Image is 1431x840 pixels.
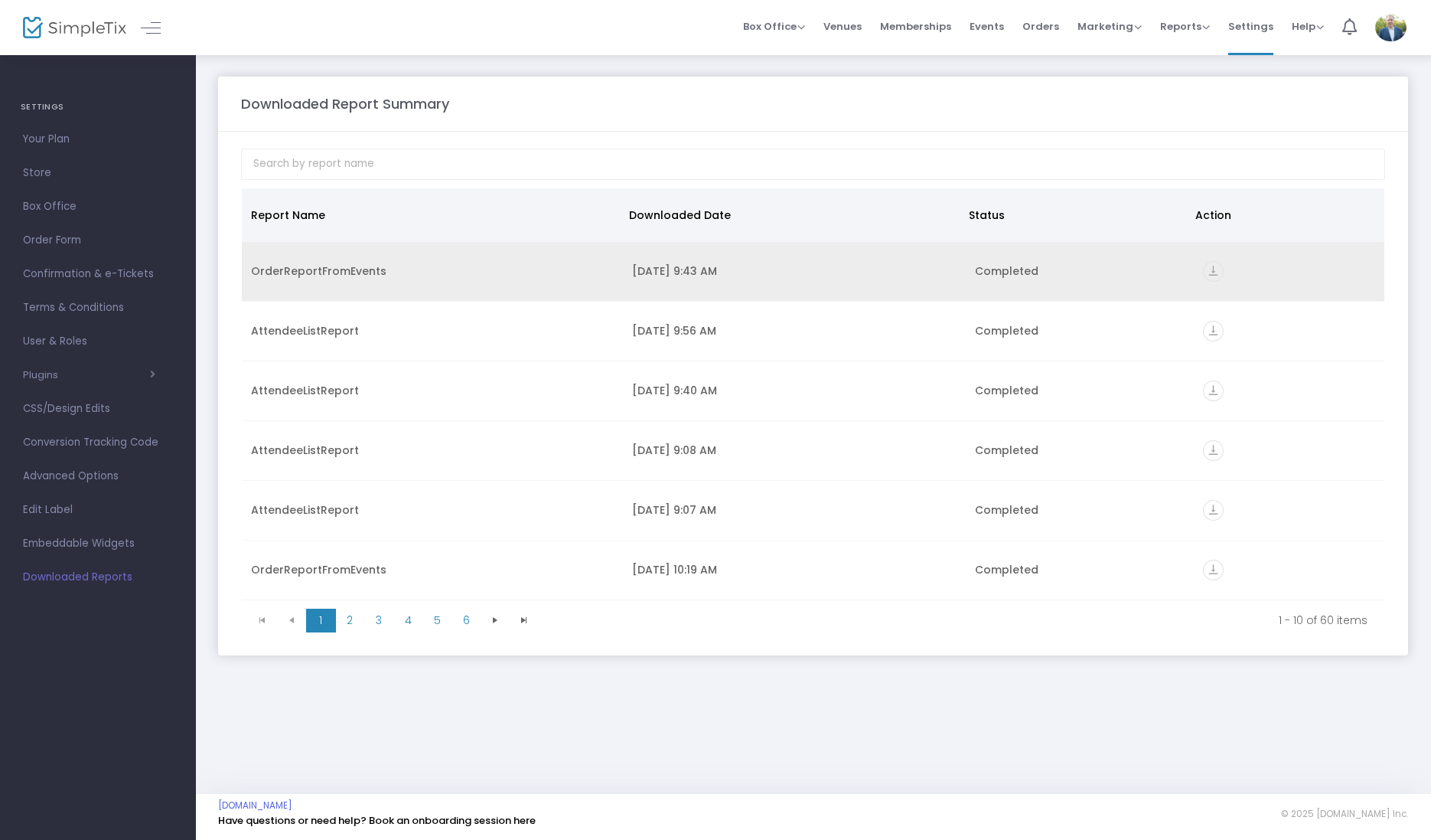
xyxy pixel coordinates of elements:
span: Settings [1228,7,1273,46]
span: Go to the next page [481,609,510,632]
m-panel-title: Downloaded Report Summary [241,93,449,114]
div: https://go.SimpleTix.com/n8ug8 [1203,560,1375,580]
span: Memberships [880,7,951,46]
div: https://go.SimpleTix.com/6ox34 [1203,321,1375,342]
a: vertical_align_bottom [1203,325,1224,341]
div: AttendeeListReport [251,443,614,458]
th: Action [1186,188,1375,242]
span: Downloaded Reports [23,567,172,587]
span: Terms & Conditions [23,298,172,318]
span: Marketing [1077,19,1142,34]
th: Status [960,188,1186,242]
span: Box Office [743,19,805,34]
div: Completed [975,502,1185,518]
div: OrderReportFromEvents [251,263,614,279]
div: https://go.SimpleTix.com/kd1u1 [1203,440,1375,461]
span: Edit Label [23,500,172,520]
span: Venues [823,7,862,46]
a: vertical_align_bottom [1203,445,1224,460]
div: https://go.SimpleTix.com/7g30s [1203,261,1375,282]
span: Your Plan [23,129,172,149]
span: Go to the next page [489,614,501,626]
span: Store [23,163,172,183]
i: vertical_align_bottom [1203,440,1224,461]
div: Completed [975,562,1185,577]
div: Completed [975,443,1185,458]
span: Page 6 [451,609,481,632]
span: Page 4 [393,609,422,632]
a: vertical_align_bottom [1203,385,1224,400]
span: Orders [1022,7,1059,46]
i: vertical_align_bottom [1203,321,1224,342]
span: Confirmation & e-Tickets [23,264,172,284]
span: © 2025 [DOMAIN_NAME] Inc. [1281,808,1408,820]
div: OrderReportFromEvents [251,562,614,577]
a: vertical_align_bottom [1203,266,1224,281]
a: vertical_align_bottom [1203,505,1224,520]
span: Go to the last page [510,609,539,632]
i: vertical_align_bottom [1203,560,1224,580]
th: Downloaded Date [620,188,960,242]
div: 9/18/2025 9:43 AM [632,263,957,279]
kendo-pager-info: 1 - 10 of 60 items [549,613,1367,628]
span: Embeddable Widgets [23,534,172,554]
button: Plugins [23,369,155,381]
span: Help [1292,19,1324,34]
span: Page 5 [422,609,451,632]
div: https://go.SimpleTix.com/gsuvv [1203,500,1375,521]
a: vertical_align_bottom [1203,564,1224,580]
span: Conversion Tracking Code [23,433,172,453]
span: Page 3 [364,609,393,632]
div: AttendeeListReport [251,383,614,398]
div: Completed [975,383,1185,398]
th: Report Name [242,188,620,242]
span: Advanced Options [23,466,172,486]
div: Data table [242,188,1384,602]
i: vertical_align_bottom [1203,381,1224,401]
div: AttendeeListReport [251,502,614,518]
span: Reports [1160,19,1210,34]
div: https://go.SimpleTix.com/dyphg [1203,381,1375,401]
span: User & Roles [23,332,172,351]
span: Box Office [23,197,172,217]
a: Have questions or need help? Book an onboarding session here [218,813,536,828]
div: Completed [975,263,1185,279]
span: Go to the last page [518,614,530,626]
div: 9/16/2025 9:08 AM [632,443,957,458]
div: AttendeeListReport [251,323,614,338]
h4: SETTINGS [21,92,174,123]
i: vertical_align_bottom [1203,500,1224,521]
a: [DOMAIN_NAME] [218,799,292,812]
span: Order Form [23,230,172,250]
div: Completed [975,323,1185,338]
span: Events [970,7,1004,46]
span: Page 1 [306,609,335,632]
span: CSS/Design Edits [23,399,172,419]
div: 9/16/2025 9:40 AM [632,383,957,398]
div: 9/15/2025 10:19 AM [632,562,957,577]
input: Search by report name [241,149,1385,180]
div: 9/16/2025 9:56 AM [632,323,957,338]
div: 9/16/2025 9:07 AM [632,502,957,518]
i: vertical_align_bottom [1203,261,1224,282]
span: Page 2 [335,609,364,632]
